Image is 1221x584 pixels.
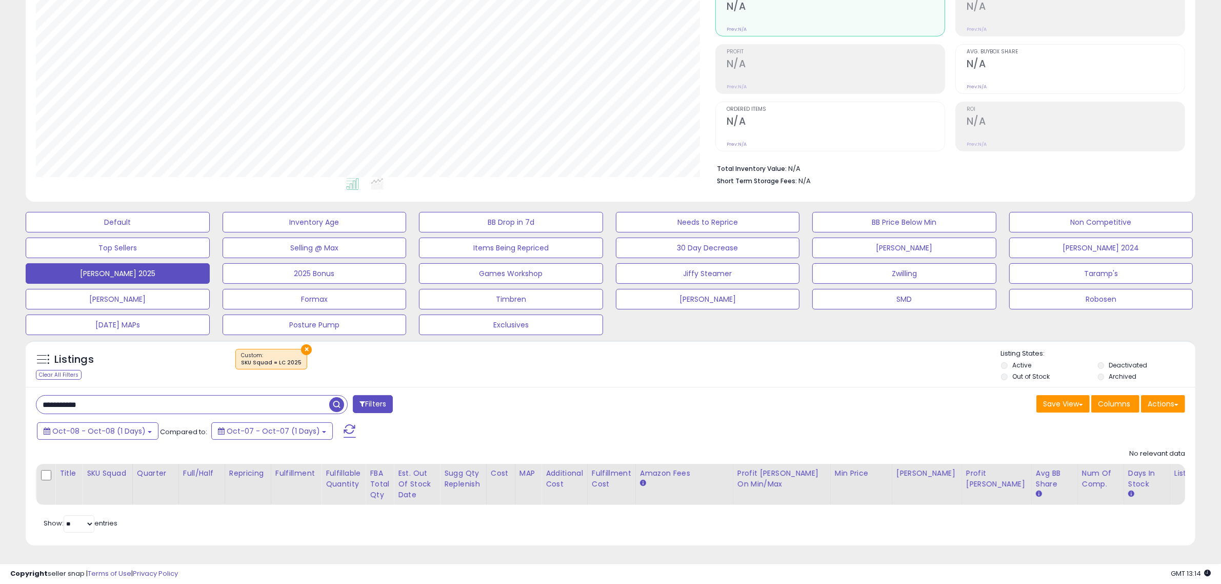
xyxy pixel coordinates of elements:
div: Fulfillment [275,468,317,479]
h2: N/A [967,1,1185,14]
button: Save View [1036,395,1090,413]
span: Ordered Items [727,107,945,112]
th: CSV column name: cust_attr_8_SKU Squad [83,464,133,505]
button: Top Sellers [26,238,210,258]
span: Show: entries [44,518,117,528]
b: Short Term Storage Fees: [717,177,797,185]
strong: Copyright [10,569,48,578]
span: Profit [727,49,945,55]
button: SMD [812,289,996,309]
div: No relevant data [1129,449,1185,459]
button: Zwilling [812,263,996,284]
h5: Listings [54,353,94,367]
label: Out of Stock [1012,372,1050,381]
span: N/A [798,176,811,186]
span: Compared to: [160,427,207,437]
div: Clear All Filters [36,370,82,380]
small: Prev: N/A [727,141,747,147]
small: Prev: N/A [967,26,987,32]
button: Exclusives [419,315,603,335]
small: Prev: N/A [967,84,987,90]
small: Prev: N/A [727,84,747,90]
button: BB Drop in 7d [419,212,603,232]
div: Min Price [835,468,888,479]
th: The percentage added to the cost of goods (COGS) that forms the calculator for Min & Max prices. [733,464,830,505]
span: Oct-08 - Oct-08 (1 Days) [52,426,146,436]
div: Quarter [137,468,174,479]
th: CSV column name: cust_attr_9_Full/Half [178,464,225,505]
button: 2025 Bonus [223,263,407,284]
div: Est. Out Of Stock Date [398,468,435,500]
small: Prev: N/A [727,26,747,32]
button: Items Being Repriced [419,238,603,258]
div: Repricing [229,468,267,479]
button: Oct-08 - Oct-08 (1 Days) [37,422,158,440]
small: Prev: N/A [967,141,987,147]
div: Avg BB Share [1036,468,1073,490]
button: Inventory Age [223,212,407,232]
button: Formax [223,289,407,309]
small: Amazon Fees. [640,479,646,488]
a: Terms of Use [88,569,131,578]
small: Days In Stock. [1128,490,1134,499]
div: Fulfillable Quantity [326,468,361,490]
small: Avg BB Share. [1036,490,1042,499]
li: N/A [717,162,1177,174]
button: [PERSON_NAME] [616,289,800,309]
a: Privacy Policy [133,569,178,578]
div: Title [59,468,78,479]
button: Games Workshop [419,263,603,284]
div: Full/Half [183,468,221,479]
div: SKU Squad = LC 2025 [241,359,302,366]
div: Cost [491,468,511,479]
th: Please note that this number is a calculation based on your required days of coverage and your ve... [440,464,487,505]
button: [PERSON_NAME] 2025 [26,263,210,284]
button: Needs to Reprice [616,212,800,232]
h2: N/A [727,58,945,72]
span: Custom: [241,352,302,367]
button: Columns [1091,395,1139,413]
label: Archived [1109,372,1137,381]
button: Taramp's [1009,263,1193,284]
div: Num of Comp. [1082,468,1119,490]
label: Deactivated [1109,361,1148,369]
div: Profit [PERSON_NAME] on Min/Max [737,468,826,490]
span: Avg. Buybox Share [967,49,1185,55]
button: BB Price Below Min [812,212,996,232]
div: seller snap | | [10,569,178,579]
h2: N/A [967,58,1185,72]
span: Oct-07 - Oct-07 (1 Days) [227,426,320,436]
button: [DATE] MAPs [26,315,210,335]
button: Jiffy Steamer [616,263,800,284]
div: Fulfillment Cost [592,468,631,490]
button: [PERSON_NAME] [812,238,996,258]
p: Listing States: [1001,349,1195,359]
div: Amazon Fees [640,468,729,479]
div: SKU Squad [87,468,128,479]
div: Profit [PERSON_NAME] [966,468,1027,490]
div: Days In Stock [1128,468,1166,490]
div: FBA Total Qty [370,468,389,500]
h2: N/A [727,1,945,14]
button: Timbren [419,289,603,309]
button: Posture Pump [223,315,407,335]
button: Selling @ Max [223,238,407,258]
h2: N/A [967,115,1185,129]
span: 2025-10-8 13:14 GMT [1171,569,1211,578]
button: Filters [353,395,393,413]
button: Default [26,212,210,232]
label: Active [1012,361,1031,369]
button: 30 Day Decrease [616,238,800,258]
h2: N/A [727,115,945,129]
div: Additional Cost [546,468,583,490]
div: [PERSON_NAME] [896,468,957,479]
b: Total Inventory Value: [717,164,787,173]
button: × [301,344,312,355]
div: Sugg Qty Replenish [444,468,482,490]
button: Non Competitive [1009,212,1193,232]
th: CSV column name: cust_attr_10_Quarter [132,464,178,505]
span: Columns [1098,399,1130,409]
button: Robosen [1009,289,1193,309]
div: MAP [519,468,537,479]
button: [PERSON_NAME] 2024 [1009,238,1193,258]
